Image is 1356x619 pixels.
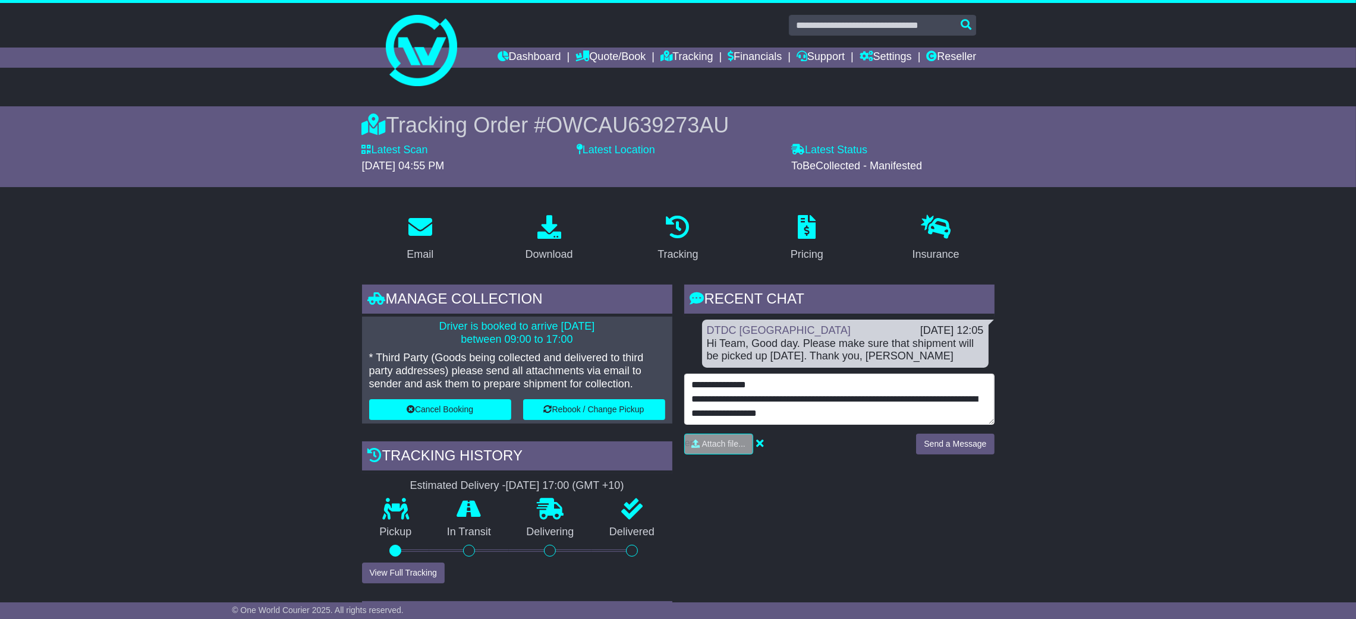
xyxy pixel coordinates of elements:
[362,441,672,473] div: Tracking history
[707,324,851,336] a: DTDC [GEOGRAPHIC_DATA]
[797,48,845,68] a: Support
[905,211,967,267] a: Insurance
[362,563,445,583] button: View Full Tracking
[369,352,665,390] p: * Third Party (Goods being collected and delivered to third party addresses) please send all atta...
[518,211,581,267] a: Download
[429,526,509,539] p: In Transit
[650,211,706,267] a: Tracking
[362,160,445,172] span: [DATE] 04:55 PM
[498,48,561,68] a: Dashboard
[509,526,592,539] p: Delivering
[369,399,511,420] button: Cancel Booking
[523,399,665,420] button: Rebook / Change Pickup
[577,144,655,157] label: Latest Location
[791,144,867,157] label: Latest Status
[362,479,672,492] div: Estimated Delivery -
[684,285,995,317] div: RECENT CHAT
[506,479,624,492] div: [DATE] 17:00 (GMT +10)
[916,434,994,454] button: Send a Message
[920,324,984,337] div: [DATE] 12:05
[407,247,433,263] div: Email
[232,605,404,615] span: © One World Courier 2025. All rights reserved.
[660,48,713,68] a: Tracking
[860,48,912,68] a: Settings
[369,320,665,346] p: Driver is booked to arrive [DATE] between 09:00 to 17:00
[362,144,428,157] label: Latest Scan
[707,337,984,363] div: Hi Team, Good day. Please make sure that shipment will be picked up [DATE]. Thank you, [PERSON_NAME]
[362,526,430,539] p: Pickup
[791,247,823,263] div: Pricing
[926,48,976,68] a: Reseller
[362,285,672,317] div: Manage collection
[728,48,782,68] a: Financials
[362,112,995,138] div: Tracking Order #
[592,526,672,539] p: Delivered
[526,247,573,263] div: Download
[399,211,441,267] a: Email
[791,160,922,172] span: ToBeCollected - Manifested
[657,247,698,263] div: Tracking
[546,113,729,137] span: OWCAU639273AU
[783,211,831,267] a: Pricing
[575,48,646,68] a: Quote/Book
[913,247,959,263] div: Insurance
